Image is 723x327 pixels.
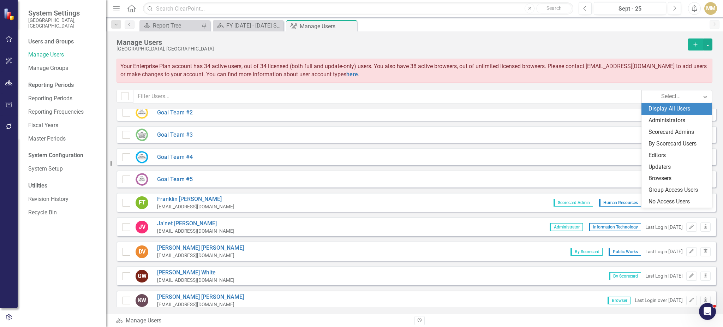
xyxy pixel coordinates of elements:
[136,129,148,141] img: Goal Team #3
[649,186,708,194] div: Group Access Users
[28,165,99,173] a: System Setup
[136,173,148,186] img: Goal Team #5
[608,297,631,304] span: Browser
[153,21,199,30] div: Report Tree
[645,224,683,231] div: Last Login [DATE]
[546,5,562,11] span: Search
[28,182,99,190] div: Utilities
[157,228,234,234] div: [EMAIL_ADDRESS][DOMAIN_NAME]
[136,196,148,209] div: FT
[116,46,684,52] div: [GEOGRAPHIC_DATA], [GEOGRAPHIC_DATA]
[635,297,683,304] div: Last Login over [DATE]
[28,9,99,17] span: System Settings
[28,51,99,59] a: Manage Users
[599,199,641,207] span: Human Resources
[704,2,717,15] button: MM
[141,21,199,30] a: Report Tree
[554,199,593,207] span: Scorecard Admin
[136,245,148,258] div: DV
[157,277,234,284] div: [EMAIL_ADDRESS][DOMAIN_NAME]
[116,38,684,46] div: Manage Users
[133,90,641,103] input: Filter Users...
[28,17,99,29] small: [GEOGRAPHIC_DATA], [GEOGRAPHIC_DATA]
[226,21,282,30] div: FY [DATE] - [DATE] Strategic Plan
[157,195,234,203] a: Franklin [PERSON_NAME]
[157,131,193,139] a: Goal Team #3
[594,2,666,15] button: Sept - 25
[645,248,683,255] div: Last Login [DATE]
[157,252,244,259] div: [EMAIL_ADDRESS][DOMAIN_NAME]
[136,106,148,119] img: Goal Team #2
[699,303,716,320] iframe: Intercom live chat
[589,223,641,231] span: Information Technology
[157,244,244,252] a: [PERSON_NAME] [PERSON_NAME]
[157,203,234,210] div: [EMAIL_ADDRESS][DOMAIN_NAME]
[116,317,409,325] div: Manage Users
[28,209,99,217] a: Recycle Bin
[28,38,99,46] div: Users and Groups
[609,248,641,256] span: Public Works
[300,22,355,31] div: Manage Users
[649,174,708,183] div: Browsers
[28,151,99,160] div: System Configuration
[596,5,664,13] div: Sept - 25
[550,223,583,231] span: Administrator
[157,301,244,308] div: [EMAIL_ADDRESS][DOMAIN_NAME]
[649,151,708,160] div: Editors
[157,153,193,161] a: Goal Team #4
[3,7,16,20] img: ClearPoint Strategy
[28,95,99,103] a: Reporting Periods
[28,135,99,143] a: Master Periods
[157,109,193,117] a: Goal Team #2
[136,294,148,307] div: KW
[28,121,99,130] a: Fiscal Years
[157,176,193,184] a: Goal Team #5
[609,272,641,280] span: By Scorecard
[649,198,708,206] div: No Access Users
[28,81,99,89] div: Reporting Periods
[346,71,358,78] a: here
[536,4,572,13] button: Search
[120,63,707,78] span: Your Enterprise Plan account has 34 active users, out of 34 licensed (both full and update-only) ...
[157,220,234,228] a: Ja'net [PERSON_NAME]
[570,248,603,256] span: By Scorecard
[645,273,683,279] div: Last Login [DATE]
[649,105,708,113] div: Display All Users
[28,64,99,72] a: Manage Groups
[649,128,708,136] div: Scorecard Admins
[215,21,282,30] a: FY [DATE] - [DATE] Strategic Plan
[157,293,244,301] a: [PERSON_NAME] [PERSON_NAME]
[28,108,99,116] a: Reporting Frequencies
[136,151,148,163] img: Goal Team #4
[136,221,148,233] div: JV
[136,270,148,283] div: GW
[649,163,708,171] div: Updaters
[28,195,99,203] a: Revision History
[649,117,708,125] div: Administrators
[143,2,573,15] input: Search ClearPoint...
[649,140,708,148] div: By Scorecard Users
[157,269,234,277] a: [PERSON_NAME] White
